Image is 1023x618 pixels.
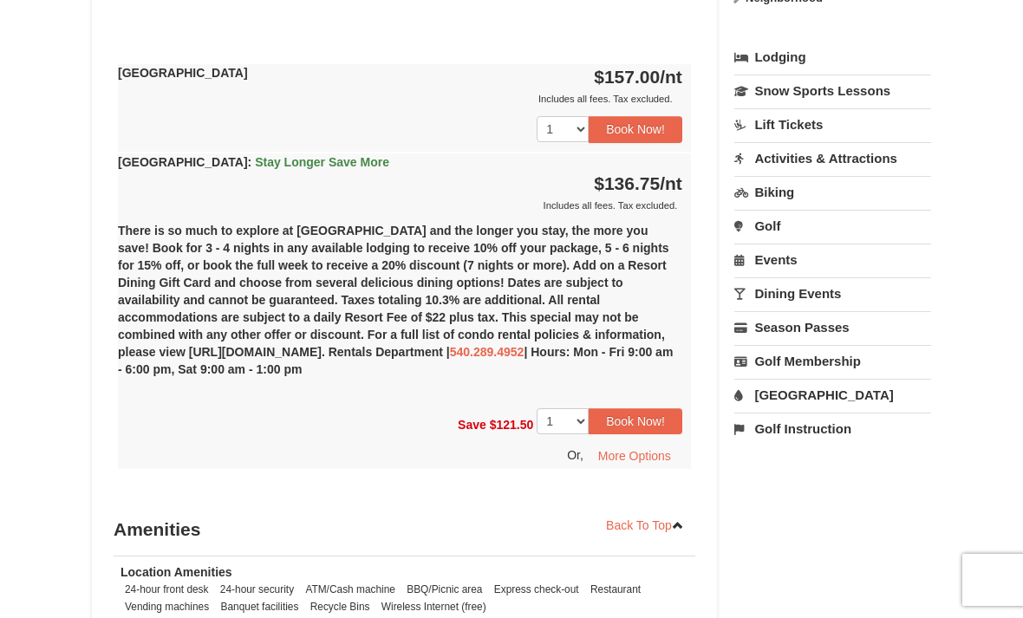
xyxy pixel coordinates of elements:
[118,66,248,80] strong: [GEOGRAPHIC_DATA]
[734,108,931,140] a: Lift Tickets
[734,210,931,242] a: Golf
[734,345,931,377] a: Golf Membership
[248,155,252,169] span: :
[734,42,931,73] a: Lodging
[301,581,400,598] li: ATM/Cash machine
[589,116,682,142] button: Book Now!
[567,448,583,462] span: Or,
[118,90,682,107] div: Includes all fees. Tax excluded.
[595,512,695,538] a: Back To Top
[660,67,682,87] span: /nt
[121,598,213,615] li: Vending machines
[216,581,298,598] li: 24-hour security
[121,565,232,579] strong: Location Amenities
[450,345,525,359] a: 540.289.4952
[734,142,931,174] a: Activities & Attractions
[377,598,491,615] li: Wireless Internet (free)
[586,581,645,598] li: Restaurant
[734,244,931,276] a: Events
[490,581,583,598] li: Express check-out
[594,67,682,87] strong: $157.00
[114,512,695,547] h3: Amenities
[118,197,682,214] div: Includes all fees. Tax excluded.
[458,417,486,431] span: Save
[734,277,931,309] a: Dining Events
[490,417,534,431] span: $121.50
[118,214,691,400] div: There is so much to explore at [GEOGRAPHIC_DATA] and the longer you stay, the more you save! Book...
[734,379,931,411] a: [GEOGRAPHIC_DATA]
[255,155,389,169] span: Stay Longer Save More
[217,598,303,615] li: Banquet facilities
[660,173,682,193] span: /nt
[402,581,486,598] li: BBQ/Picnic area
[734,311,931,343] a: Season Passes
[589,408,682,434] button: Book Now!
[594,173,660,193] span: $136.75
[306,598,375,615] li: Recycle Bins
[734,413,931,445] a: Golf Instruction
[121,581,213,598] li: 24-hour front desk
[734,176,931,208] a: Biking
[118,155,389,169] strong: [GEOGRAPHIC_DATA]
[587,443,682,469] button: More Options
[734,75,931,107] a: Snow Sports Lessons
